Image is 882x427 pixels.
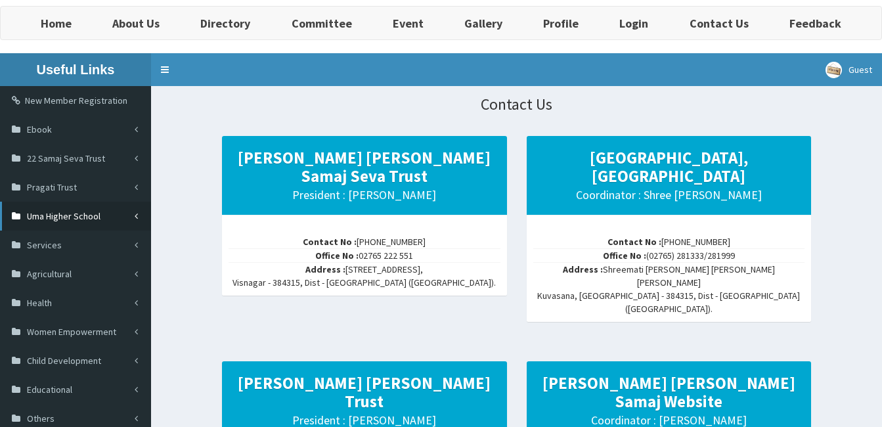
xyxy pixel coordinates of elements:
b: Committee [292,16,352,31]
li: [PHONE_NUMBER] [229,235,500,249]
a: Guest [816,53,882,86]
a: Login [599,7,669,39]
span: Educational [27,384,72,395]
li: [PHONE_NUMBER] [533,235,805,249]
li: [STREET_ADDRESS], Visnagar - 384315, Dist - [GEOGRAPHIC_DATA] ([GEOGRAPHIC_DATA]). [229,263,500,289]
strong: Address : [563,263,603,275]
b: Login [619,16,648,31]
b: [GEOGRAPHIC_DATA], [GEOGRAPHIC_DATA] [590,147,748,187]
b: About Us [112,16,160,31]
b: Contact Us [690,16,749,31]
span: Ebook [27,124,52,135]
li: Shreemati [PERSON_NAME] [PERSON_NAME] [PERSON_NAME] Kuvasana, [GEOGRAPHIC_DATA] - 384315, Dist - ... [533,263,805,315]
h4: Coordinator : Shree [PERSON_NAME] [540,189,799,202]
span: Pragati Trust [27,181,77,193]
a: Event [372,7,444,39]
h4: President : [PERSON_NAME] [235,414,494,427]
h1: Contact Us [161,96,872,113]
strong: Address : [305,263,345,275]
span: Health [27,297,52,309]
strong: Office No : [315,250,359,261]
span: Services [27,239,62,251]
b: Profile [543,16,579,31]
a: Profile [523,7,599,39]
a: Gallery [444,7,523,39]
span: Guest [849,64,872,76]
span: Agricultural [27,268,72,280]
a: Contact Us [669,7,769,39]
a: Feedback [769,7,862,39]
li: 02765 222 551 [229,249,500,263]
b: [PERSON_NAME] [PERSON_NAME] Samaj Website [542,372,795,412]
span: Child Development [27,355,101,367]
span: Others [27,413,55,424]
a: Home [20,7,92,39]
h4: Coordinator : [PERSON_NAME] [540,414,799,427]
b: Feedback [789,16,841,31]
span: Uma Higher School [27,210,100,222]
strong: Office No : [603,250,646,261]
b: [PERSON_NAME] [PERSON_NAME] Samaj Seva Trust [238,147,491,187]
a: Committee [271,7,372,39]
h4: President : [PERSON_NAME] [235,189,494,202]
b: Home [41,16,72,31]
li: (02765) 281333/281999 [533,249,805,263]
span: 22 Samaj Seva Trust [27,152,105,164]
b: Directory [200,16,250,31]
a: Directory [180,7,271,39]
b: [PERSON_NAME] [PERSON_NAME] Trust [238,372,491,412]
span: Women Empowerment [27,326,116,338]
a: About Us [92,7,180,39]
img: User Image [826,62,842,78]
strong: Contact No : [303,236,357,248]
strong: Contact No : [607,236,661,248]
b: Gallery [464,16,502,31]
b: Useful Links [37,62,115,77]
b: Event [393,16,424,31]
